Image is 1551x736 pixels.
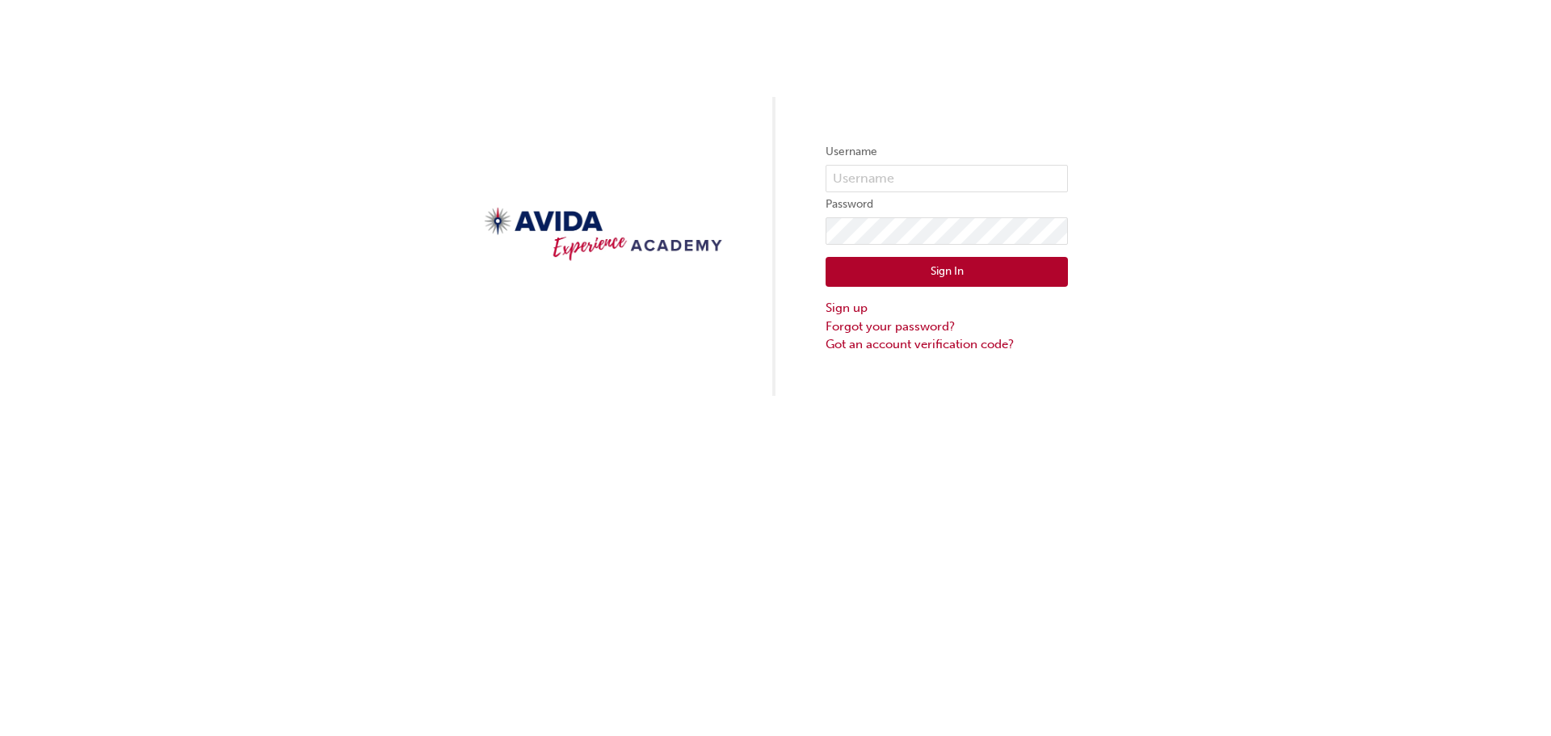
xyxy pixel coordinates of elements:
a: Sign up [826,299,1068,318]
a: Forgot your password? [826,318,1068,336]
a: Got an account verification code? [826,335,1068,354]
input: Username [826,165,1068,192]
label: Username [826,142,1068,162]
button: Sign In [826,257,1068,288]
img: Trak [483,201,725,267]
label: Password [826,195,1068,214]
